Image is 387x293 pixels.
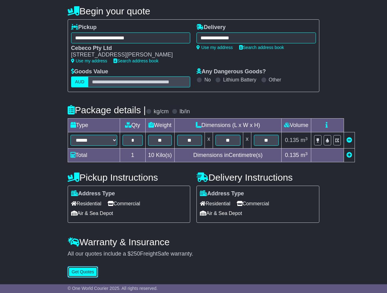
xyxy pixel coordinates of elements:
[71,51,184,58] div: [STREET_ADDRESS][PERSON_NAME]
[71,199,101,208] span: Residential
[174,149,281,162] td: Dimensions in Centimetre(s)
[71,24,97,31] label: Pickup
[114,58,158,63] a: Search address book
[68,286,158,291] span: © One World Courier 2025. All rights reserved.
[145,149,174,162] td: Kilo(s)
[68,6,319,16] h4: Begin your quote
[281,119,311,132] td: Volume
[148,152,154,158] span: 10
[204,77,210,83] label: No
[346,137,352,143] a: Remove this item
[174,119,281,132] td: Dimensions (L x W x H)
[346,152,352,158] a: Add new item
[68,149,120,162] td: Total
[120,149,145,162] td: 1
[305,151,308,156] sup: 3
[154,108,169,115] label: kg/cm
[305,136,308,141] sup: 3
[196,172,319,183] h4: Delivery Instructions
[301,152,308,158] span: m
[68,266,98,277] button: Get Quotes
[68,105,146,115] h4: Package details |
[196,24,225,31] label: Delivery
[200,208,242,218] span: Air & Sea Depot
[108,199,140,208] span: Commercial
[205,132,213,149] td: x
[68,119,120,132] td: Type
[180,108,190,115] label: lb/in
[71,68,108,75] label: Goods Value
[131,251,140,257] span: 250
[71,190,115,197] label: Address Type
[301,137,308,143] span: m
[285,137,299,143] span: 0.135
[243,132,251,149] td: x
[120,119,145,132] td: Qty
[68,251,319,257] div: All our quotes include a $ FreightSafe warranty.
[269,77,281,83] label: Other
[68,172,191,183] h4: Pickup Instructions
[196,45,233,50] a: Use my address
[145,119,174,132] td: Weight
[71,45,184,52] div: Cebeco Pty Ltd
[71,208,113,218] span: Air & Sea Depot
[68,237,319,247] h4: Warranty & Insurance
[71,58,107,63] a: Use my address
[71,76,89,87] label: AUD
[237,199,269,208] span: Commercial
[200,190,244,197] label: Address Type
[223,77,256,83] label: Lithium Battery
[196,68,266,75] label: Any Dangerous Goods?
[285,152,299,158] span: 0.135
[200,199,230,208] span: Residential
[239,45,284,50] a: Search address book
